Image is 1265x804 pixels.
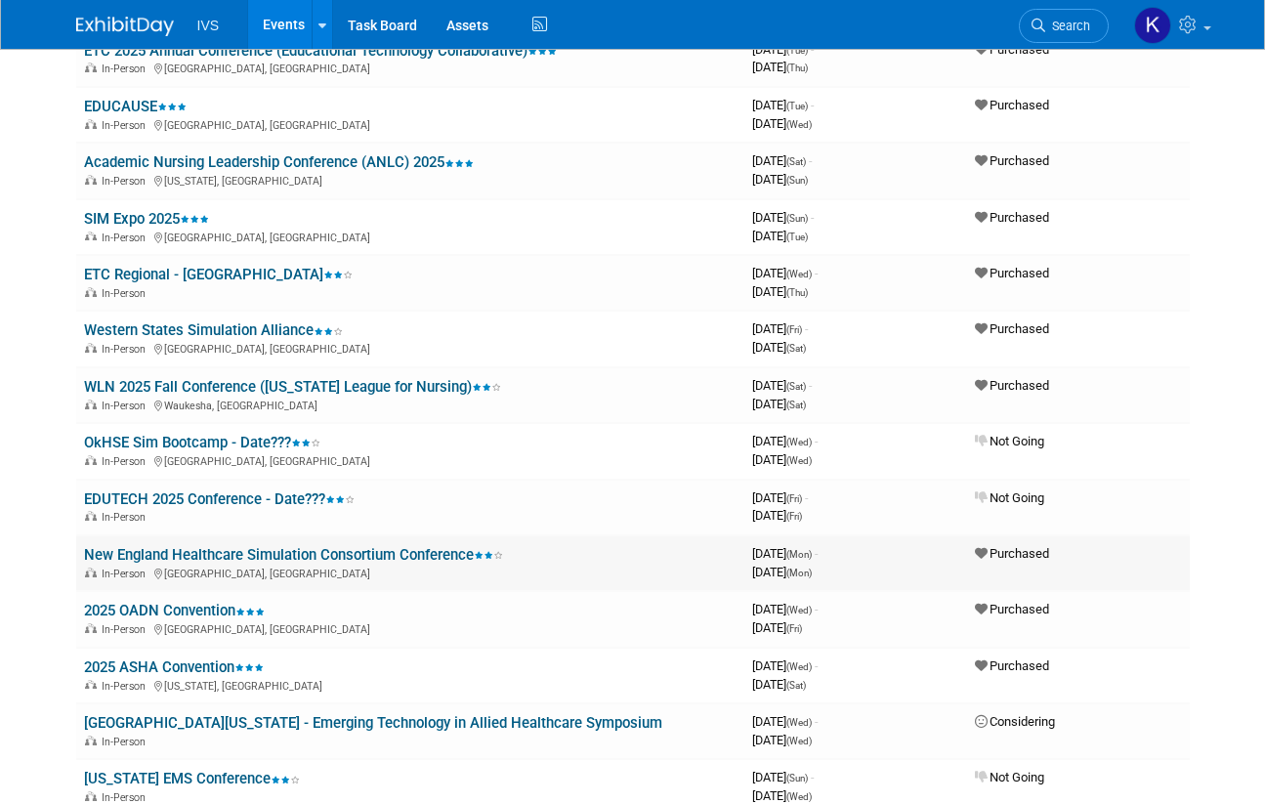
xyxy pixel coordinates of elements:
span: [DATE] [752,490,808,505]
div: [GEOGRAPHIC_DATA], [GEOGRAPHIC_DATA] [84,60,737,75]
div: Waukesha, [GEOGRAPHIC_DATA] [84,397,737,412]
span: Purchased [975,266,1049,280]
span: - [815,266,818,280]
span: In-Person [102,175,151,188]
span: Purchased [975,658,1049,673]
span: In-Person [102,232,151,244]
span: In-Person [102,455,151,468]
span: In-Person [102,680,151,693]
img: In-Person Event [85,119,97,129]
span: In-Person [102,119,151,132]
span: (Sat) [786,381,806,392]
span: (Sat) [786,343,806,354]
span: (Sat) [786,680,806,691]
span: - [815,546,818,561]
span: - [809,378,812,393]
span: [DATE] [752,677,806,692]
div: [US_STATE], [GEOGRAPHIC_DATA] [84,172,737,188]
span: - [811,770,814,784]
span: [DATE] [752,658,818,673]
img: In-Person Event [85,175,97,185]
span: - [809,153,812,168]
span: (Fri) [786,623,802,634]
span: In-Person [102,791,151,804]
span: [DATE] [752,60,808,74]
a: ETC Regional - [GEOGRAPHIC_DATA] [84,266,353,283]
img: In-Person Event [85,63,97,72]
span: [DATE] [752,565,812,579]
span: [DATE] [752,733,812,747]
div: [GEOGRAPHIC_DATA], [GEOGRAPHIC_DATA] [84,340,737,356]
a: SIM Expo 2025 [84,210,209,228]
img: In-Person Event [85,287,97,297]
span: In-Person [102,343,151,356]
span: (Mon) [786,549,812,560]
span: [DATE] [752,770,814,784]
span: Not Going [975,434,1044,448]
span: Purchased [975,153,1049,168]
div: [GEOGRAPHIC_DATA], [GEOGRAPHIC_DATA] [84,565,737,580]
div: [US_STATE], [GEOGRAPHIC_DATA] [84,677,737,693]
span: Purchased [975,42,1049,57]
span: Search [1045,19,1090,33]
span: (Wed) [786,661,812,672]
span: [DATE] [752,116,812,131]
a: Search [1019,9,1109,43]
span: (Thu) [786,63,808,73]
span: Purchased [975,378,1049,393]
div: [GEOGRAPHIC_DATA], [GEOGRAPHIC_DATA] [84,116,737,132]
span: (Sun) [786,175,808,186]
img: ExhibitDay [76,17,174,36]
span: - [811,98,814,112]
span: - [805,321,808,336]
a: 2025 OADN Convention [84,602,265,619]
span: (Fri) [786,493,802,504]
span: IVS [197,18,220,33]
a: 2025 ASHA Convention [84,658,264,676]
span: (Tue) [786,45,808,56]
span: [DATE] [752,153,812,168]
span: - [805,490,808,505]
span: (Tue) [786,232,808,242]
span: [DATE] [752,98,814,112]
span: (Fri) [786,324,802,335]
span: Considering [975,714,1055,729]
span: [DATE] [752,714,818,729]
img: In-Person Event [85,455,97,465]
span: In-Person [102,511,151,524]
span: Not Going [975,770,1044,784]
a: ETC 2025 Annual Conference (Educational Technology Collaborative) [84,42,557,60]
img: In-Person Event [85,511,97,521]
span: [DATE] [752,452,812,467]
img: Kate Wroblewski [1134,7,1171,44]
a: WLN 2025 Fall Conference ([US_STATE] League for Nursing) [84,378,501,396]
span: [DATE] [752,788,812,803]
span: (Wed) [786,736,812,746]
span: Not Going [975,490,1044,505]
a: Academic Nursing Leadership Conference (ANLC) 2025 [84,153,474,171]
span: (Sun) [786,773,808,783]
span: Purchased [975,321,1049,336]
span: [DATE] [752,340,806,355]
span: [DATE] [752,284,808,299]
div: [GEOGRAPHIC_DATA], [GEOGRAPHIC_DATA] [84,452,737,468]
img: In-Person Event [85,623,97,633]
span: [DATE] [752,229,808,243]
span: [DATE] [752,172,808,187]
span: [DATE] [752,42,814,57]
a: EDUTECH 2025 Conference - Date??? [84,490,355,508]
a: New England Healthcare Simulation Consortium Conference [84,546,503,564]
span: (Wed) [786,269,812,279]
span: [DATE] [752,266,818,280]
span: (Fri) [786,511,802,522]
span: - [815,714,818,729]
span: (Mon) [786,568,812,578]
span: - [811,42,814,57]
span: In-Person [102,287,151,300]
span: In-Person [102,400,151,412]
span: (Wed) [786,791,812,802]
span: Purchased [975,210,1049,225]
span: [DATE] [752,546,818,561]
span: (Wed) [786,437,812,447]
span: In-Person [102,623,151,636]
